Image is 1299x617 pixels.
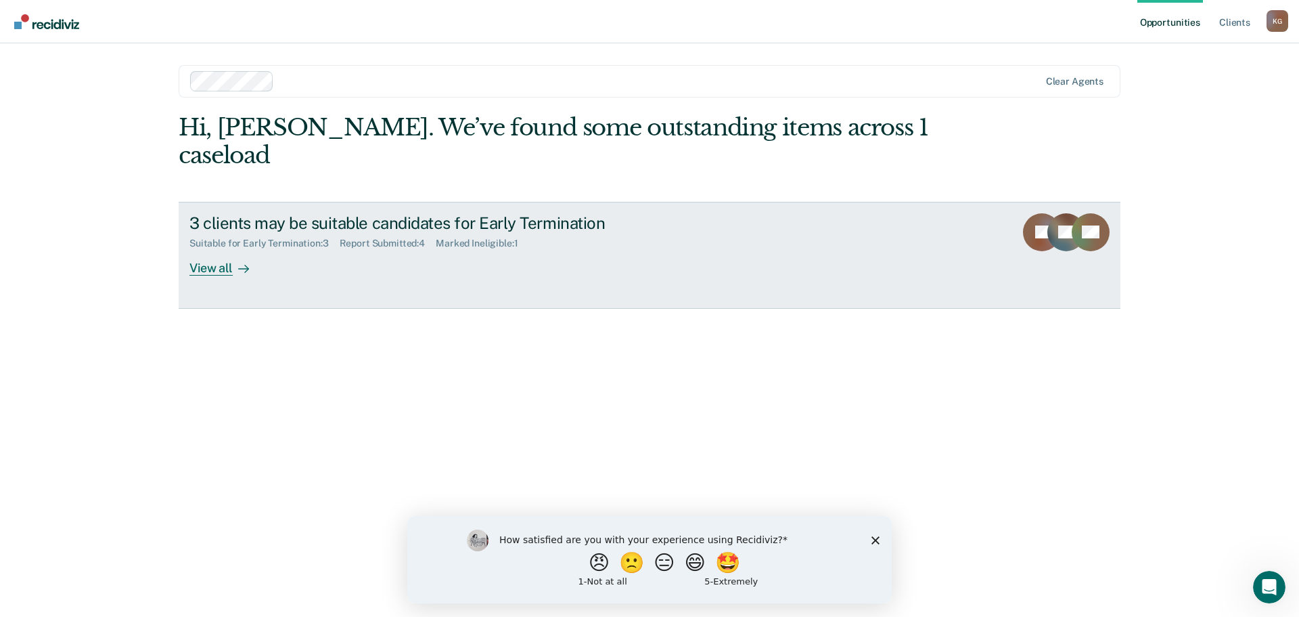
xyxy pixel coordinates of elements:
[1267,10,1288,32] button: Profile dropdown button
[1267,10,1288,32] div: K G
[179,202,1120,309] a: 3 clients may be suitable candidates for Early TerminationSuitable for Early Termination:3Report ...
[189,213,664,233] div: 3 clients may be suitable candidates for Early Termination
[1253,571,1285,603] iframe: Intercom live chat
[407,516,892,603] iframe: Survey by Kim from Recidiviz
[189,249,265,276] div: View all
[436,238,528,249] div: Marked Ineligible : 1
[14,14,79,29] img: Recidiviz
[189,238,340,249] div: Suitable for Early Termination : 3
[340,238,436,249] div: Report Submitted : 4
[1046,76,1103,87] div: Clear agents
[179,114,932,169] div: Hi, [PERSON_NAME]. We’ve found some outstanding items across 1 caseload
